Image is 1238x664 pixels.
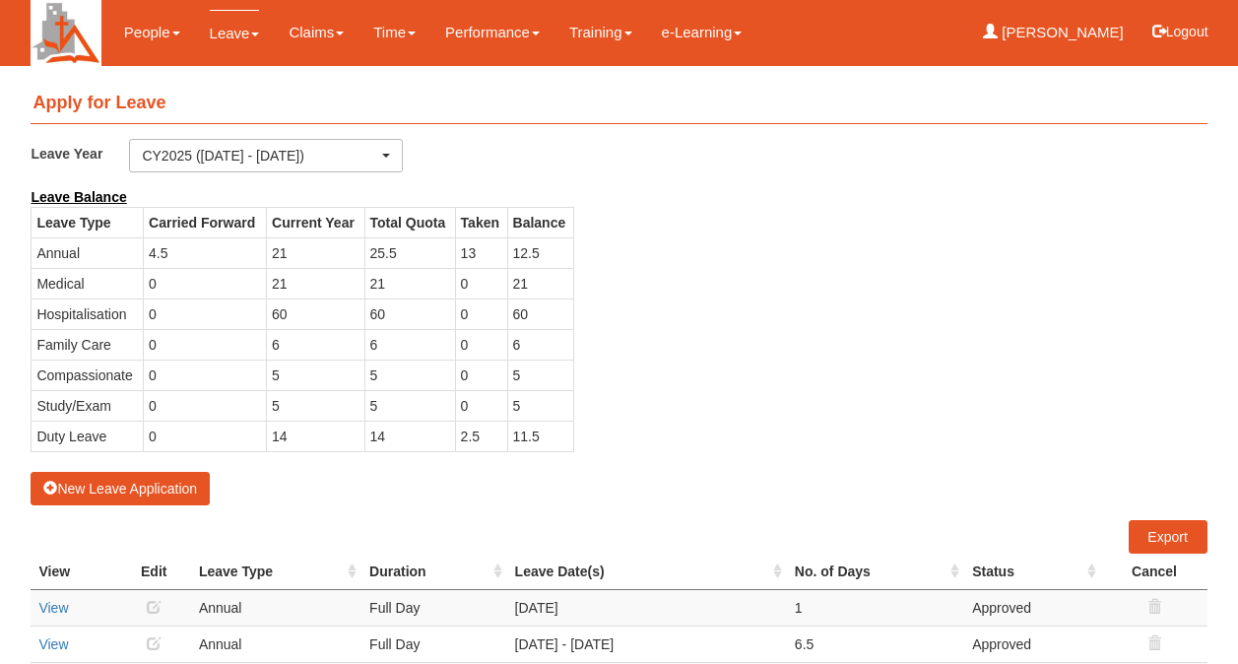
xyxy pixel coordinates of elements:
[32,390,144,421] td: Study/Exam
[455,237,507,268] td: 13
[507,360,574,390] td: 5
[32,299,144,329] td: Hospitalisation
[32,421,144,451] td: Duty Leave
[455,421,507,451] td: 2.5
[38,636,68,652] a: View
[144,360,267,390] td: 0
[507,268,574,299] td: 21
[507,299,574,329] td: 60
[507,589,787,626] td: [DATE]
[31,554,116,590] th: View
[569,10,632,55] a: Training
[361,554,507,590] th: Duration : activate to sort column ascending
[144,421,267,451] td: 0
[364,268,455,299] td: 21
[32,237,144,268] td: Annual
[445,10,540,55] a: Performance
[507,554,787,590] th: Leave Date(s) : activate to sort column ascending
[507,329,574,360] td: 6
[364,360,455,390] td: 5
[455,329,507,360] td: 0
[1139,8,1222,55] button: Logout
[507,237,574,268] td: 12.5
[267,421,364,451] td: 14
[191,626,361,662] td: Annual
[129,139,403,172] button: CY2025 ([DATE] - [DATE])
[364,299,455,329] td: 60
[210,10,260,56] a: Leave
[32,268,144,299] td: Medical
[507,421,574,451] td: 11.5
[373,10,416,55] a: Time
[364,207,455,237] th: Total Quota
[1101,554,1206,590] th: Cancel
[289,10,344,55] a: Claims
[455,207,507,237] th: Taken
[361,589,507,626] td: Full Day
[964,626,1101,662] td: Approved
[364,237,455,268] td: 25.5
[964,554,1101,590] th: Status : activate to sort column ascending
[144,237,267,268] td: 4.5
[787,626,964,662] td: 6.5
[507,626,787,662] td: [DATE] - [DATE]
[144,207,267,237] th: Carried Forward
[364,390,455,421] td: 5
[117,554,191,590] th: Edit
[507,390,574,421] td: 5
[364,421,455,451] td: 14
[1155,585,1218,644] iframe: chat widget
[267,237,364,268] td: 21
[267,207,364,237] th: Current Year
[507,207,574,237] th: Balance
[787,554,964,590] th: No. of Days : activate to sort column ascending
[267,299,364,329] td: 60
[31,84,1206,124] h4: Apply for Leave
[455,360,507,390] td: 0
[267,390,364,421] td: 5
[191,589,361,626] td: Annual
[144,299,267,329] td: 0
[455,299,507,329] td: 0
[32,207,144,237] th: Leave Type
[32,360,144,390] td: Compassionate
[38,600,68,616] a: View
[124,10,180,55] a: People
[267,360,364,390] td: 5
[1129,520,1207,554] a: Export
[31,139,129,167] label: Leave Year
[267,268,364,299] td: 21
[144,268,267,299] td: 0
[662,10,743,55] a: e-Learning
[455,268,507,299] td: 0
[983,10,1124,55] a: [PERSON_NAME]
[787,589,964,626] td: 1
[191,554,361,590] th: Leave Type : activate to sort column ascending
[31,189,126,205] b: Leave Balance
[267,329,364,360] td: 6
[142,146,378,166] div: CY2025 ([DATE] - [DATE])
[32,329,144,360] td: Family Care
[361,626,507,662] td: Full Day
[144,390,267,421] td: 0
[31,472,210,505] button: New Leave Application
[144,329,267,360] td: 0
[964,589,1101,626] td: Approved
[364,329,455,360] td: 6
[455,390,507,421] td: 0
